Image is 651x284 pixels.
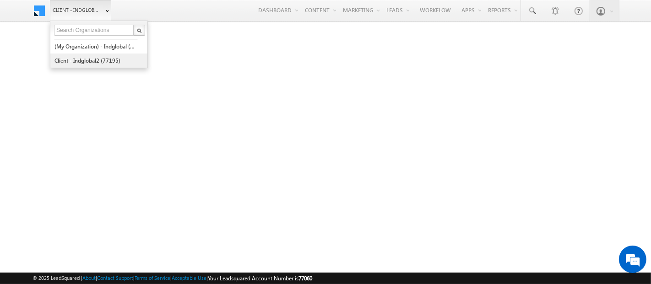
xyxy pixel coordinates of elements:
[16,48,38,60] img: d_60004797649_company_0_60004797649
[97,275,133,281] a: Contact Support
[137,28,141,33] img: Search
[172,275,206,281] a: Acceptable Use
[54,54,138,68] a: Client - indglobal2 (77195)
[53,5,101,15] span: Client - indglobal1 (77060)
[33,274,312,283] span: © 2025 LeadSquared | | | | |
[298,275,312,282] span: 77060
[54,25,135,36] input: Search Organizations
[150,5,172,27] div: Minimize live chat window
[125,220,166,232] em: Start Chat
[208,275,312,282] span: Your Leadsquared Account Number is
[82,275,96,281] a: About
[135,275,170,281] a: Terms of Service
[54,39,138,54] a: (My Organization) - indglobal (48060)
[12,85,167,213] textarea: Type your message and hit 'Enter'
[48,48,154,60] div: Chat with us now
